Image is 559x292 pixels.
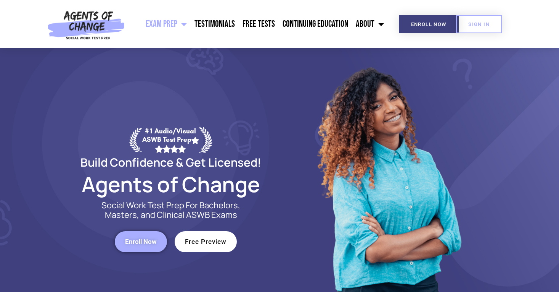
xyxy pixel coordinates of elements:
[93,201,249,220] p: Social Work Test Prep For Bachelors, Masters, and Clinical ASWB Exams
[279,15,352,34] a: Continuing Education
[142,15,191,34] a: Exam Prep
[142,127,199,152] div: #1 Audio/Visual ASWB Test Prep
[468,22,490,27] span: SIGN IN
[239,15,279,34] a: Free Tests
[62,175,279,193] h2: Agents of Change
[175,231,237,252] a: Free Preview
[399,15,459,33] a: Enroll Now
[191,15,239,34] a: Testimonials
[62,157,279,168] h2: Build Confidence & Get Licensed!
[125,238,157,245] span: Enroll Now
[185,238,226,245] span: Free Preview
[352,15,388,34] a: About
[411,22,447,27] span: Enroll Now
[129,15,388,34] nav: Menu
[115,231,167,252] a: Enroll Now
[456,15,502,33] a: SIGN IN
